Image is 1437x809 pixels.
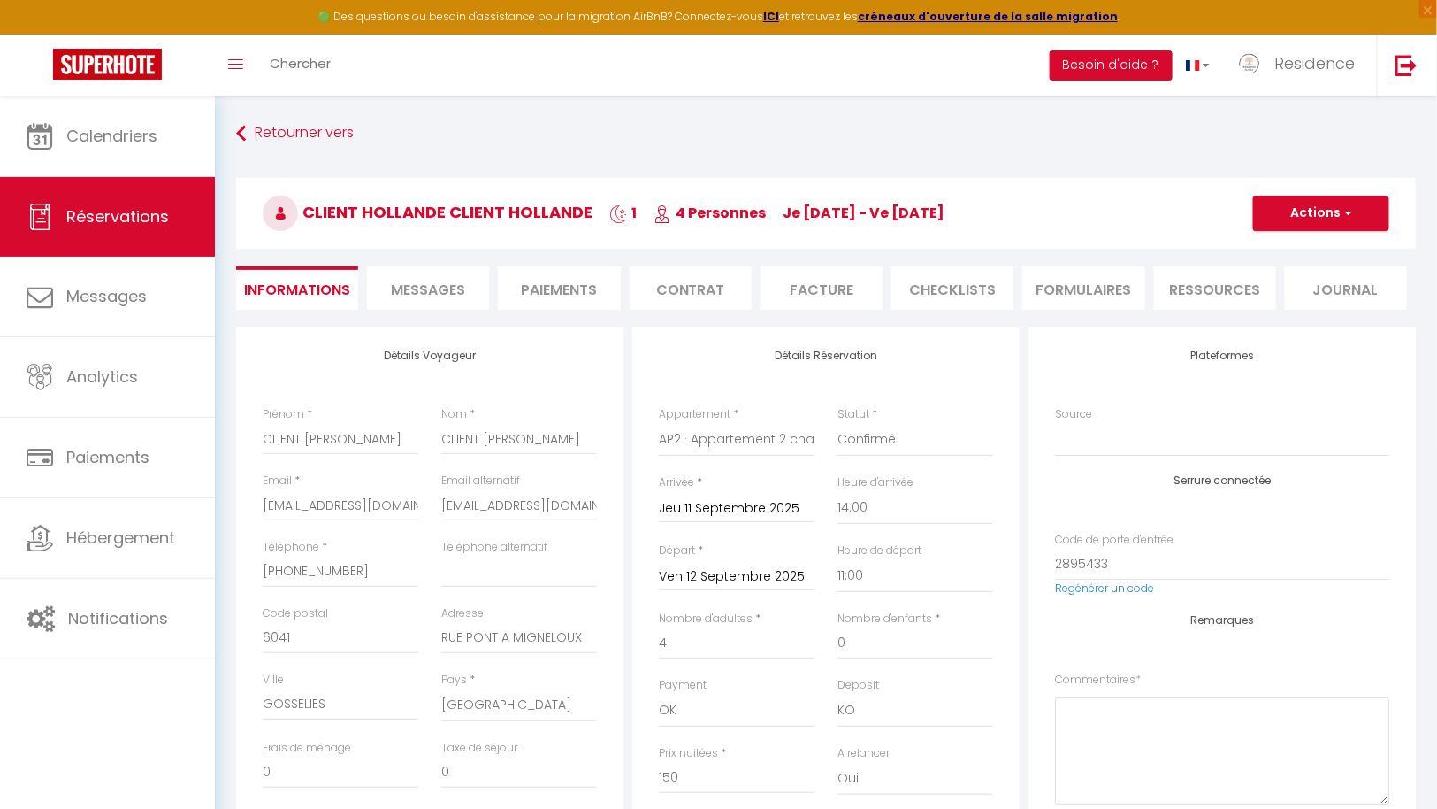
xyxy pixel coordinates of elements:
span: Réservations [66,205,169,227]
button: Besoin d'aide ? [1050,50,1173,81]
li: Journal [1285,266,1407,310]
label: Prénom [263,406,304,423]
iframe: Chat [1362,729,1424,796]
label: Prix nuitées [659,745,718,762]
h4: Remarques [1055,614,1389,627]
img: Super Booking [53,49,162,80]
span: Residence [1274,52,1355,74]
h4: Détails Voyageur [263,350,597,362]
label: Appartement [659,406,730,423]
span: Analytics [66,366,138,388]
span: je [DATE] - ve [DATE] [783,203,944,223]
button: Ouvrir le widget de chat LiveChat [14,7,67,60]
label: Heure de départ [837,543,921,559]
label: Heure d'arrivée [837,474,913,491]
label: Téléphone alternatif [441,539,547,556]
a: ... Residence [1223,35,1377,96]
label: A relancer [837,745,890,762]
span: Hébergement [66,527,175,549]
span: 1 [609,203,637,223]
label: Nombre d'enfants [837,611,932,628]
label: Taxe de séjour [441,740,517,757]
label: Ville [263,672,284,689]
a: Chercher [256,35,344,96]
span: Messages [66,285,147,307]
label: Source [1055,406,1092,423]
img: logout [1395,54,1418,76]
li: FORMULAIRES [1022,266,1144,310]
label: Email alternatif [441,473,520,489]
li: Facture [761,266,883,310]
button: Actions [1253,196,1389,231]
label: Frais de ménage [263,740,351,757]
a: Regénérer un code [1055,581,1154,596]
label: Email [263,473,292,489]
li: Paiements [498,266,620,310]
label: Téléphone [263,539,319,556]
h4: Détails Réservation [659,350,993,362]
label: Adresse [441,605,484,622]
a: ICI [763,9,779,24]
img: ... [1236,50,1263,77]
a: créneaux d'ouverture de la salle migration [858,9,1118,24]
span: Messages [391,280,465,300]
span: Chercher [270,54,331,73]
span: Notifications [68,607,168,629]
label: Pays [441,672,467,689]
label: Arrivée [659,474,694,491]
label: Commentaires [1055,672,1141,689]
label: Code postal [263,605,328,622]
a: Retourner vers [236,118,1416,150]
label: Départ [659,543,695,559]
label: Deposit [837,677,879,694]
label: Statut [837,406,869,423]
li: Contrat [630,266,752,310]
li: Informations [236,266,358,310]
span: Calendriers [66,125,157,147]
span: CLIENT HOLLANDE CLIENT HOLLANDE [263,201,592,223]
label: Payment [659,677,707,694]
label: Nom [441,406,467,423]
label: Nombre d'adultes [659,611,753,628]
span: Paiements [66,446,149,468]
li: Ressources [1154,266,1276,310]
h4: Serrure connectée [1055,474,1389,487]
li: CHECKLISTS [891,266,1013,310]
span: 4 Personnes [654,203,766,223]
label: Code de porte d'entrée [1055,532,1173,549]
h4: Plateformes [1055,350,1389,362]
